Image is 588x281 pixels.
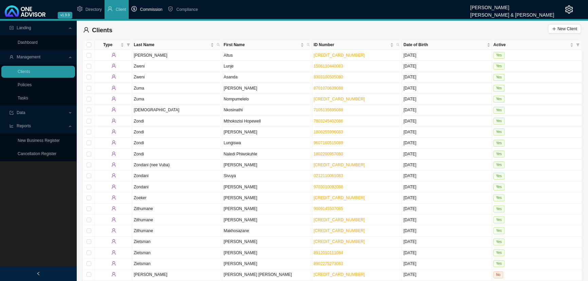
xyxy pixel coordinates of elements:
span: Landing [17,25,31,30]
span: user [111,250,116,255]
span: Management [17,55,40,59]
td: [DATE] [402,149,492,160]
td: [PERSON_NAME] [222,127,312,137]
th: Last Name [132,40,222,50]
td: Zweni [132,61,222,72]
td: Zondani [132,182,222,192]
span: filter [127,43,130,46]
td: [DATE] [402,105,492,116]
a: [CREDIT_CARD_NUMBER] [314,218,365,222]
span: Yes [493,162,504,168]
td: Zithumane [132,225,222,236]
th: Date of Birth [402,40,492,50]
span: user [111,261,116,266]
a: Tasks [18,96,28,100]
td: Zondi [132,116,222,127]
span: Yes [493,140,504,147]
span: Yes [493,85,504,92]
a: 8701070639088 [314,86,343,91]
span: user [111,96,116,101]
span: setting [565,5,573,14]
span: search [217,43,220,46]
td: [DATE] [402,83,492,94]
span: user [111,140,116,145]
td: [PERSON_NAME] [222,237,312,247]
td: Sivuya [222,171,312,182]
a: Dashboard [18,40,38,45]
span: user [111,228,116,233]
a: 8303100505080 [314,75,343,79]
a: [CREDIT_CARD_NUMBER] [314,272,365,277]
td: [DATE] [402,258,492,269]
td: Zietsman [132,247,222,258]
span: search [305,40,311,50]
td: [DATE] [402,138,492,149]
td: [DATE] [402,192,492,203]
span: user [111,184,116,189]
span: plus [552,27,556,31]
a: 1806255996083 [314,130,343,134]
span: Yes [493,129,504,135]
span: Directory [86,7,102,12]
td: Altus [222,50,312,61]
a: 7803245402086 [314,119,343,124]
span: user [111,206,116,211]
td: Zuma [132,94,222,105]
a: 9703010092088 [314,185,343,189]
span: profile [10,26,14,30]
span: Commission [140,7,162,12]
span: Date of Birth [403,41,485,48]
td: Nkosinathi [222,105,312,116]
td: Nompumelelo [222,94,312,105]
a: [CREDIT_CARD_NUMBER] [314,163,365,167]
span: user [111,86,116,90]
span: Clients [92,27,112,34]
span: Yes [493,260,504,267]
td: Lungiswa [222,138,312,149]
span: left [36,271,40,276]
td: [DATE] [402,61,492,72]
span: v1.9.9 [58,12,72,19]
span: Yes [493,151,504,157]
td: [DATE] [402,269,492,280]
td: Naledi Phiwokuhle [222,149,312,160]
span: Active [493,41,569,48]
a: Cancellation Register [18,151,56,156]
span: Data [17,110,25,115]
span: Yes [493,74,504,81]
td: [PERSON_NAME] [132,269,222,280]
a: [CREDIT_CARD_NUMBER] [314,53,365,58]
span: Yes [493,96,504,102]
span: Last Name [134,41,209,48]
a: 8902275273083 [314,261,343,266]
span: user [10,55,14,59]
span: user [111,129,116,134]
span: user [111,74,116,79]
a: 8912010111084 [314,250,343,255]
a: [CREDIT_CARD_NUMBER] [314,239,365,244]
th: Active [492,40,582,50]
span: user [111,118,116,123]
td: Zondani [132,171,222,182]
span: No [493,271,503,278]
span: Yes [493,52,504,59]
a: 1506110440083 [314,64,343,69]
img: 2df55531c6924b55f21c4cf5d4484680-logo-light.svg [5,5,45,17]
a: [CREDIT_CARD_NUMBER] [314,228,365,233]
td: [PERSON_NAME] [222,204,312,214]
span: user [111,151,116,156]
td: Zondani (nee Vuba) [132,160,222,170]
span: ID Number [314,41,389,48]
span: user [111,162,116,167]
span: user [111,239,116,244]
span: filter [125,40,131,50]
td: Mthokozisi Hopewell [222,116,312,127]
span: user [111,217,116,222]
span: Yes [493,217,504,223]
span: search [307,43,310,46]
span: user [111,173,116,178]
span: user [111,107,116,112]
td: Zweni [132,72,222,83]
a: 7105135695088 [314,108,343,112]
a: 9607160515089 [314,140,343,145]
